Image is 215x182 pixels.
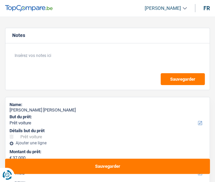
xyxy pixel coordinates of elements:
span: Sauvegarder [170,77,195,81]
button: Sauvegarder [5,159,210,174]
label: Montant du prêt: [10,149,204,155]
div: fr [203,5,210,12]
div: Détails but du prêt [10,128,205,134]
button: Sauvegarder [161,73,205,85]
span: [PERSON_NAME] [145,5,181,11]
img: TopCompare Logo [5,5,53,12]
h5: Notes [12,33,203,38]
div: [PERSON_NAME] [PERSON_NAME] [10,107,205,113]
div: Name: [10,102,205,107]
label: But du prêt: [10,114,204,120]
div: Ajouter une ligne [10,141,205,145]
a: [PERSON_NAME] [139,3,187,14]
span: € [10,155,12,161]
